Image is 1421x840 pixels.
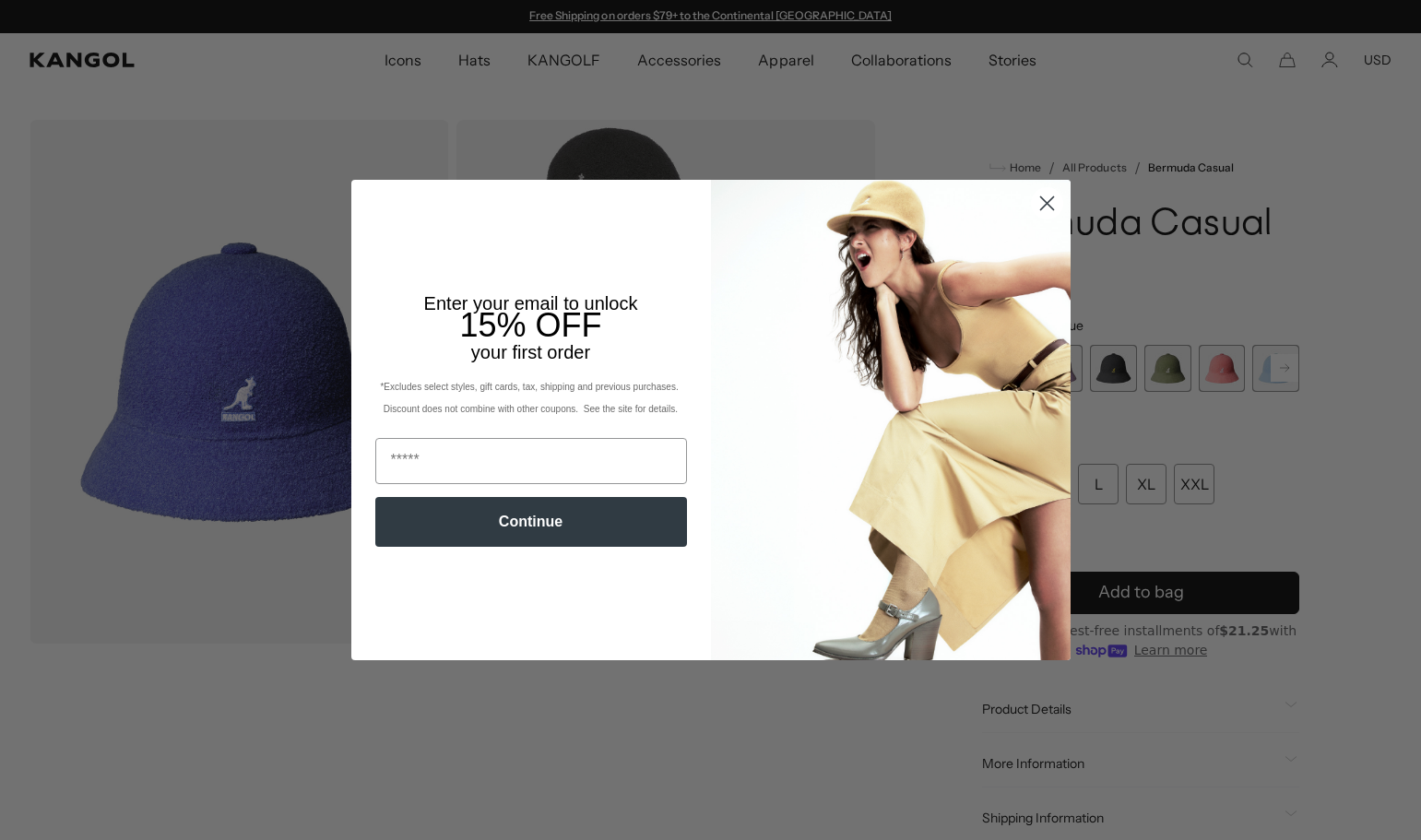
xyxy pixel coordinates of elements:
button: Continue [375,497,687,547]
span: *Excludes select styles, gift cards, tax, shipping and previous purchases. Discount does not comb... [380,382,681,414]
span: 15% OFF [459,306,601,344]
span: your first order [471,342,590,362]
span: Enter your email to unlock [424,293,638,314]
img: 93be19ad-e773-4382-80b9-c9d740c9197f.jpeg [711,180,1071,659]
button: Close dialog [1031,187,1063,219]
input: Email [375,438,687,484]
